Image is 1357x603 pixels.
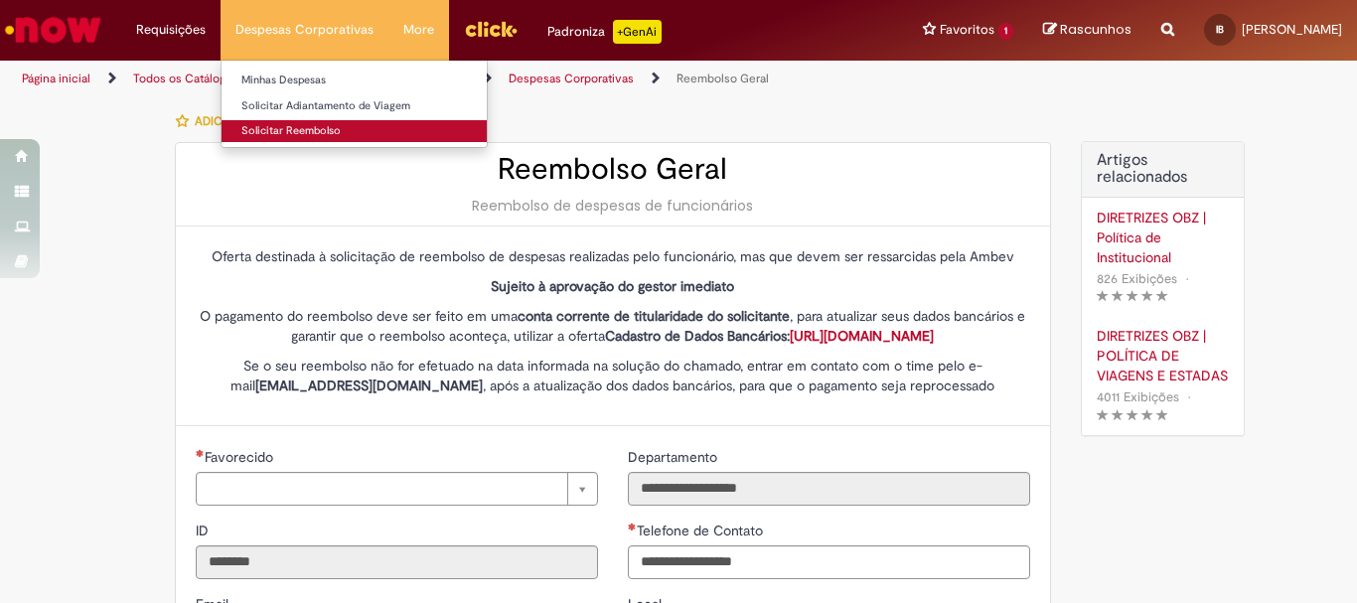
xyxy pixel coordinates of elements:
[1043,21,1131,40] a: Rascunhos
[196,545,598,579] input: ID
[196,472,598,506] a: Limpar campo Favorecido
[222,70,487,91] a: Minhas Despesas
[491,277,734,295] strong: Sujeito à aprovação do gestor imediato
[628,545,1030,579] input: Telefone de Contato
[15,61,890,97] ul: Trilhas de página
[628,472,1030,506] input: Departamento
[235,20,374,40] span: Despesas Corporativas
[221,60,488,148] ul: Despesas Corporativas
[1097,152,1229,187] h3: Artigos relacionados
[613,20,662,44] p: +GenAi
[940,20,994,40] span: Favoritos
[22,71,90,86] a: Página inicial
[1097,270,1177,287] span: 826 Exibições
[175,100,349,142] button: Adicionar a Favoritos
[196,246,1030,266] p: Oferta destinada à solicitação de reembolso de despesas realizadas pelo funcionário, mas que deve...
[205,448,277,466] span: Necessários - Favorecido
[196,306,1030,346] p: O pagamento do reembolso deve ser feito em uma , para atualizar seus dados bancários e garantir q...
[196,153,1030,186] h2: Reembolso Geral
[136,20,206,40] span: Requisições
[196,522,213,539] span: Somente leitura - ID
[677,71,769,86] a: Reembolso Geral
[464,14,518,44] img: click_logo_yellow_360x200.png
[255,377,483,394] strong: [EMAIL_ADDRESS][DOMAIN_NAME]
[196,196,1030,216] div: Reembolso de despesas de funcionários
[403,20,434,40] span: More
[1097,326,1229,385] a: DIRETRIZES OBZ | POLÍTICA DE VIAGENS E ESTADAS
[1242,21,1342,38] span: [PERSON_NAME]
[628,447,721,467] label: Somente leitura - Departamento
[1097,388,1179,405] span: 4011 Exibições
[509,71,634,86] a: Despesas Corporativas
[1181,265,1193,292] span: •
[547,20,662,44] div: Padroniza
[196,356,1030,395] p: Se o seu reembolso não for efetuado na data informada na solução do chamado, entrar em contato co...
[605,327,934,345] strong: Cadastro de Dados Bancários:
[1097,208,1229,267] a: DIRETRIZES OBZ | Política de Institucional
[628,523,637,530] span: Obrigatório Preenchido
[196,521,213,540] label: Somente leitura - ID
[2,10,104,50] img: ServiceNow
[222,95,487,117] a: Solicitar Adiantamento de Viagem
[133,71,238,86] a: Todos os Catálogos
[1183,383,1195,410] span: •
[790,327,934,345] a: [URL][DOMAIN_NAME]
[196,449,205,457] span: Necessários
[1216,23,1224,36] span: IB
[637,522,767,539] span: Telefone de Contato
[195,113,338,129] span: Adicionar a Favoritos
[998,23,1013,40] span: 1
[1060,20,1131,39] span: Rascunhos
[518,307,790,325] strong: conta corrente de titularidade do solicitante
[222,120,487,142] a: Solicitar Reembolso
[628,448,721,466] span: Somente leitura - Departamento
